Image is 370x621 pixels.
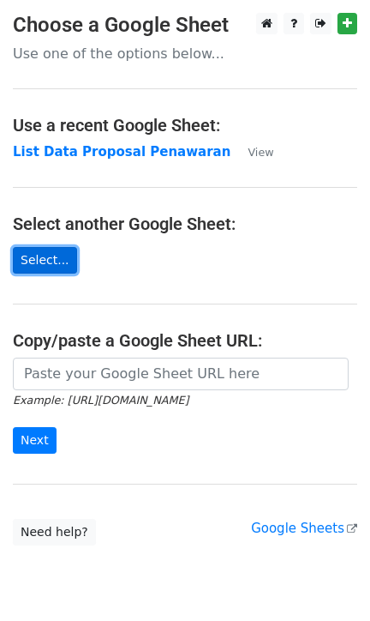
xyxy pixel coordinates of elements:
h3: Choose a Google Sheet [13,13,357,38]
p: Use one of the options below... [13,45,357,63]
h4: Select another Google Sheet: [13,214,357,234]
a: View [230,144,273,160]
input: Next [13,427,57,454]
a: Select... [13,247,77,274]
a: Google Sheets [251,521,357,536]
a: List Data Proposal Penawaran [13,144,230,160]
a: Need help? [13,519,96,546]
iframe: Chat Widget [284,539,370,621]
small: Example: [URL][DOMAIN_NAME] [13,394,188,407]
input: Paste your Google Sheet URL here [13,358,349,390]
h4: Copy/paste a Google Sheet URL: [13,330,357,351]
small: View [248,146,273,159]
h4: Use a recent Google Sheet: [13,115,357,136]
